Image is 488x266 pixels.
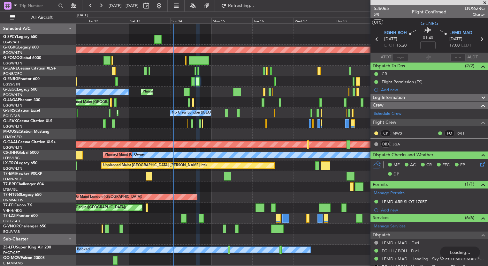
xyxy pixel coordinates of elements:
[3,46,18,49] span: G-KGKG
[3,92,22,97] a: EGGW/LTN
[3,161,37,165] a: LX-TROLegacy 650
[382,199,427,204] div: LEMD ARR SLOT 1705Z
[3,56,41,60] a: G-FOMOGlobal 6000
[423,35,433,41] span: 01:40
[384,30,407,36] span: EGHH BOH
[134,150,145,160] div: Owner
[3,46,39,49] a: G-KGKGLegacy 600
[3,198,23,203] a: DNMM/LOS
[103,161,207,170] div: Unplanned Maint [GEOGRAPHIC_DATA] ([PERSON_NAME] Intl)
[3,77,18,81] span: G-ENRG
[382,79,423,85] div: Flight Permission (ES)
[465,12,485,17] span: Charter
[3,82,20,87] a: EGSS/STN
[3,225,19,228] span: G-VNOR
[373,102,384,109] span: Crew
[381,54,391,61] span: ATOT
[3,88,17,92] span: G-LEGC
[382,71,387,77] div: CB
[373,232,390,239] span: Dispatch
[3,246,51,249] a: ZS-LFUSuper King Air 200
[294,18,335,23] div: Wed 17
[143,87,243,97] div: Planned Maint [GEOGRAPHIC_DATA] ([GEOGRAPHIC_DATA])
[3,182,44,186] a: T7-BREChallenger 604
[3,246,16,249] span: ZS-LFU
[3,98,18,102] span: G-JAGA
[3,219,20,224] a: EGLF/FAB
[3,61,22,66] a: EGGW/LTN
[172,108,240,118] div: No Crew London ([GEOGRAPHIC_DATA])
[372,19,383,25] button: UTC
[393,130,407,136] a: MWS
[77,13,88,18] div: [DATE]
[129,18,170,23] div: Sat 13
[3,124,22,129] a: EGGW/LTN
[393,141,407,147] a: JGA
[3,67,18,70] span: G-GARE
[3,172,16,176] span: T7-EMI
[170,18,211,23] div: Sun 14
[3,229,20,234] a: EGLF/FAB
[335,18,376,23] div: Thu 18
[3,203,32,207] a: T7-FFIFalcon 7X
[3,109,40,113] a: G-SIRSCitation Excel
[3,35,37,39] a: G-SPCYLegacy 650
[3,35,17,39] span: G-SPCY
[3,140,56,144] a: G-GAALCessna Citation XLS+
[449,36,462,42] span: [DATE]
[3,261,23,266] a: EHAM/AMS
[218,1,256,11] button: Refreshing...
[3,156,20,160] a: LFPB/LBG
[465,63,474,69] span: (2/2)
[373,119,396,126] span: Flight Crew
[3,40,20,45] a: LGAV/ATH
[382,256,485,262] a: LEMD / MAD - Handling - Sky Valet LEMD / MAD **MY HANDLING**
[252,18,294,23] div: Tue 16
[374,12,389,17] span: 5/8
[384,36,397,42] span: [DATE]
[3,88,37,92] a: G-LEGCLegacy 600
[105,150,205,160] div: Planned Maint [GEOGRAPHIC_DATA] ([GEOGRAPHIC_DATA])
[465,5,485,12] span: LNX62RG
[440,247,480,258] div: Loading...
[3,187,18,192] a: LTBA/ISL
[17,15,67,20] span: All Aircraft
[444,130,455,137] div: FO
[426,162,432,168] span: CR
[109,3,139,9] span: [DATE] - [DATE]
[461,42,471,49] span: ELDT
[3,114,20,118] a: EGLF/FAB
[70,245,90,255] div: A/C Booked
[3,193,21,197] span: T7-N1960
[3,256,21,260] span: OO-MCW
[3,140,18,144] span: G-GAAL
[373,151,433,159] span: Dispatch Checks and Weather
[3,56,19,60] span: G-FOMO
[3,130,19,134] span: M-OUSE
[442,162,450,168] span: FFC
[393,54,408,61] input: --:--
[3,256,45,260] a: OO-MCWFalcon 2000S
[381,87,485,92] div: Add new
[3,103,22,108] a: EGGW/LTN
[3,130,50,134] a: M-OUSECitation Mustang
[3,50,22,55] a: EGGW/LTN
[3,208,22,213] a: VHHH/HKG
[19,1,56,11] input: Trip Number
[3,177,22,181] a: LFMN/NCE
[421,20,438,27] span: G-ENRG
[3,98,40,102] a: G-JAGAPhenom 300
[396,42,407,49] span: 15:20
[412,9,446,15] div: Flight Confirmed
[3,182,16,186] span: T7-BRE
[373,94,405,101] span: Leg Information
[3,166,22,171] a: EGGW/LTN
[3,71,22,76] a: EGNR/CEG
[3,67,56,70] a: G-GARECessna Citation XLS+
[374,111,401,117] a: Schedule Crew
[373,63,405,70] span: Dispatch To-Dos
[374,223,406,230] a: Manage Services
[393,162,400,168] span: MF
[211,18,253,23] div: Mon 15
[3,161,17,165] span: LX-TRO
